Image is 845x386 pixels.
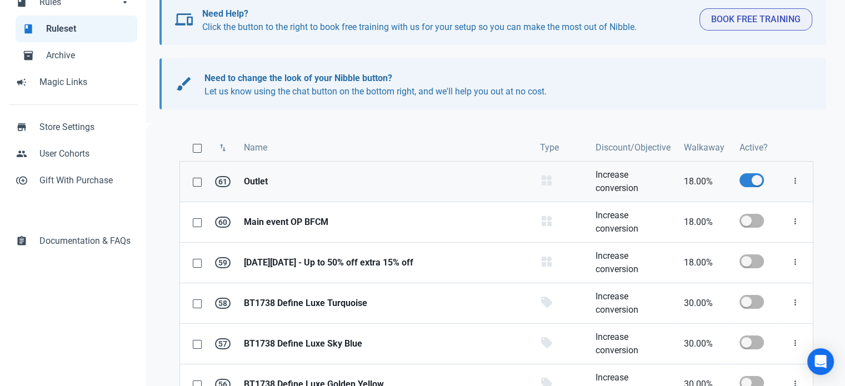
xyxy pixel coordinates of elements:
[9,114,137,141] a: storeStore Settings
[237,324,533,364] a: BT1738 Define Luxe Sky Blue
[215,257,231,268] span: 59
[46,22,131,36] span: Ruleset
[244,141,267,154] span: Name
[9,69,137,96] a: campaignMagic Links
[237,162,533,202] a: Outlet
[677,283,733,323] a: 30.00%
[202,8,248,19] b: Need Help?
[215,217,231,228] span: 60
[589,202,677,242] a: Increase conversion
[39,121,131,134] span: Store Settings
[9,228,137,254] a: assignmentDocumentation & FAQs
[244,175,527,188] strong: Outlet
[677,162,733,202] a: 18.00%
[244,337,527,350] strong: BT1738 Define Luxe Sky Blue
[684,141,724,154] span: Walkaway
[244,256,527,269] strong: [DATE][DATE] - Up to 50% off extra 15% off
[215,298,231,309] span: 58
[16,76,27,87] span: campaign
[204,72,802,98] p: Let us know using the chat button on the bottom right, and we'll help you out at no cost.
[540,255,553,268] span: widgets
[540,174,553,187] span: widgets
[175,75,193,93] span: brush
[677,202,733,242] a: 18.00%
[218,143,228,153] span: swap_vert
[215,338,231,349] span: 57
[739,141,768,154] span: Active?
[23,22,34,33] span: book
[16,147,27,158] span: people
[677,324,733,364] a: 30.00%
[16,234,27,245] span: assignment
[16,42,137,69] a: inventory_2Archive
[807,348,834,375] div: Open Intercom Messenger
[244,215,527,229] strong: Main event OP BFCM
[9,141,137,167] a: peopleUser Cohorts
[9,167,137,194] a: control_point_duplicateGift With Purchase
[202,7,691,34] p: Click the button to the right to book free training with us for your setup so you can make the mo...
[39,234,131,248] span: Documentation & FAQs
[16,16,137,42] a: bookRuleset
[540,141,559,154] span: Type
[540,336,553,349] span: local_offer
[237,283,533,323] a: BT1738 Define Luxe Turquoise
[39,76,131,89] span: Magic Links
[237,243,533,283] a: [DATE][DATE] - Up to 50% off extra 15% off
[677,243,733,283] a: 18.00%
[16,121,27,132] span: store
[540,295,553,309] span: local_offer
[699,8,812,31] button: Book Free Training
[204,73,392,83] b: Need to change the look of your Nibble button?
[589,243,677,283] a: Increase conversion
[596,141,671,154] span: Discount/Objective
[16,174,27,185] span: control_point_duplicate
[39,147,131,161] span: User Cohorts
[215,176,231,187] span: 61
[244,297,527,310] strong: BT1738 Define Luxe Turquoise
[175,11,193,28] span: devices
[589,283,677,323] a: Increase conversion
[589,324,677,364] a: Increase conversion
[711,13,801,26] span: Book Free Training
[23,49,34,60] span: inventory_2
[540,214,553,228] span: widgets
[237,202,533,242] a: Main event OP BFCM
[46,49,131,62] span: Archive
[589,162,677,202] a: Increase conversion
[39,174,131,187] span: Gift With Purchase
